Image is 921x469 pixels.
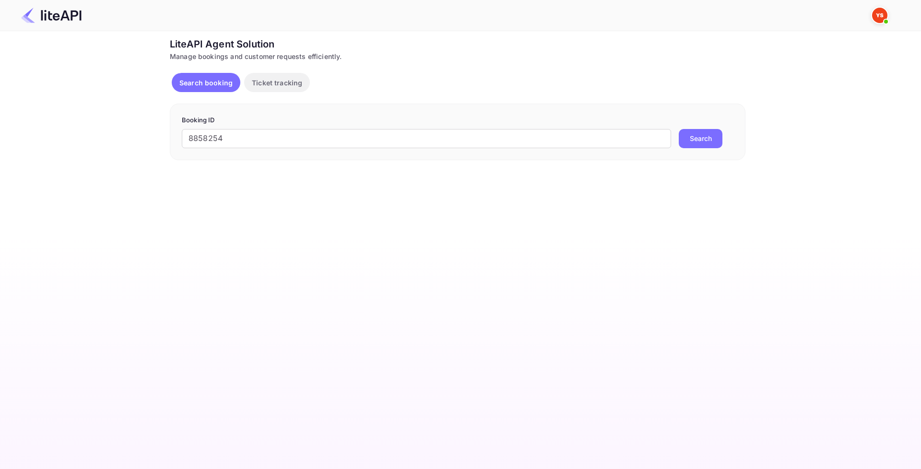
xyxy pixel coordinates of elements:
[252,78,302,88] p: Ticket tracking
[21,8,82,23] img: LiteAPI Logo
[182,116,733,125] p: Booking ID
[679,129,722,148] button: Search
[170,51,745,61] div: Manage bookings and customer requests efficiently.
[872,8,887,23] img: Yandex Support
[170,37,745,51] div: LiteAPI Agent Solution
[179,78,233,88] p: Search booking
[182,129,671,148] input: Enter Booking ID (e.g., 63782194)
